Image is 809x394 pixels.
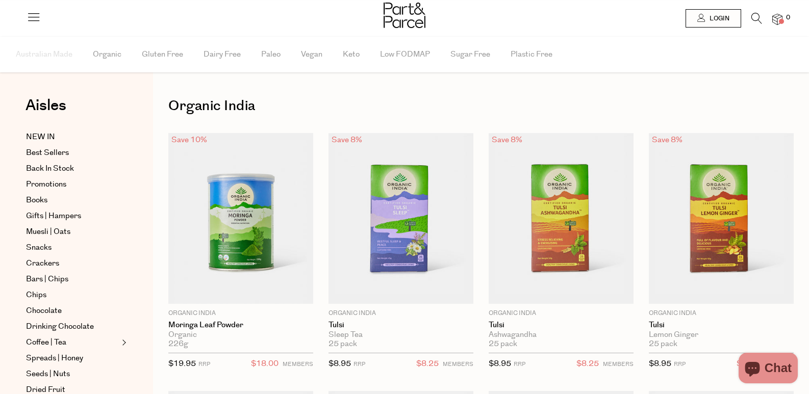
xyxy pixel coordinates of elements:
[119,336,127,349] button: Expand/Collapse Coffee | Tea
[26,305,62,317] span: Chocolate
[168,330,313,339] div: Organic
[142,37,183,72] span: Gluten Free
[26,194,47,206] span: Books
[649,309,794,318] p: Organic India
[26,305,119,317] a: Chocolate
[283,360,313,368] small: MEMBERS
[251,357,279,371] span: $18.00
[168,133,313,304] img: Moringa Leaf Powder
[261,37,281,72] span: Paleo
[514,360,525,368] small: RRP
[649,330,794,339] div: Lemon Ginger
[168,133,210,147] div: Save 10%
[168,94,794,118] h1: Organic India
[26,226,119,238] a: Muesli | Oats
[353,360,365,368] small: RRP
[649,133,686,147] div: Save 8%
[168,309,313,318] p: Organic India
[168,339,188,349] span: 226g
[26,178,119,191] a: Promotions
[649,339,677,349] span: 25 pack
[168,358,196,369] span: $19.95
[198,360,210,368] small: RRP
[328,309,473,318] p: Organic India
[489,358,511,369] span: $8.95
[343,37,360,72] span: Keto
[26,147,69,159] span: Best Sellers
[168,321,313,330] a: Moringa Leaf Powder
[328,133,365,147] div: Save 8%
[26,210,119,222] a: Gifts | Hampers
[26,368,119,380] a: Seeds | Nuts
[26,273,119,285] a: Bars | Chips
[328,358,351,369] span: $8.95
[26,194,119,206] a: Books
[783,13,793,22] span: 0
[26,257,59,270] span: Crackers
[328,339,357,349] span: 25 pack
[26,178,66,191] span: Promotions
[16,37,72,72] span: Australian Made
[649,133,794,304] img: Tulsi
[511,37,552,72] span: Plastic Free
[26,273,68,285] span: Bars | Chips
[416,357,439,371] span: $8.25
[26,131,119,143] a: NEW IN
[26,289,46,301] span: Chips
[384,3,425,28] img: Part&Parcel
[489,321,634,330] a: Tulsi
[489,133,525,147] div: Save 8%
[93,37,121,72] span: Organic
[26,336,119,349] a: Coffee | Tea
[674,360,686,368] small: RRP
[489,339,517,349] span: 25 pack
[26,352,119,364] a: Spreads | Honey
[489,330,634,339] div: Ashwagandha
[26,226,70,238] span: Muesli | Oats
[26,336,66,349] span: Coffee | Tea
[26,147,119,159] a: Best Sellers
[450,37,490,72] span: Sugar Free
[301,37,322,72] span: Vegan
[489,133,634,304] img: Tulsi
[603,360,634,368] small: MEMBERS
[736,353,801,386] inbox-online-store-chat: Shopify online store chat
[26,321,119,333] a: Drinking Chocolate
[26,163,119,175] a: Back In Stock
[489,309,634,318] p: Organic India
[328,133,473,304] img: Tulsi
[26,210,81,222] span: Gifts | Hampers
[707,14,729,23] span: Login
[26,242,52,254] span: Snacks
[26,98,66,123] a: Aisles
[26,321,94,333] span: Drinking Chocolate
[204,37,241,72] span: Dairy Free
[328,330,473,339] div: Sleep Tea
[26,131,55,143] span: NEW IN
[26,242,119,254] a: Snacks
[576,357,599,371] span: $8.25
[772,14,782,24] a: 0
[26,94,66,117] span: Aisles
[26,289,119,301] a: Chips
[380,37,430,72] span: Low FODMAP
[26,257,119,270] a: Crackers
[328,321,473,330] a: Tulsi
[26,163,74,175] span: Back In Stock
[649,358,671,369] span: $8.95
[26,368,70,380] span: Seeds | Nuts
[649,321,794,330] a: Tulsi
[443,360,473,368] small: MEMBERS
[26,352,83,364] span: Spreads | Honey
[686,9,741,28] a: Login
